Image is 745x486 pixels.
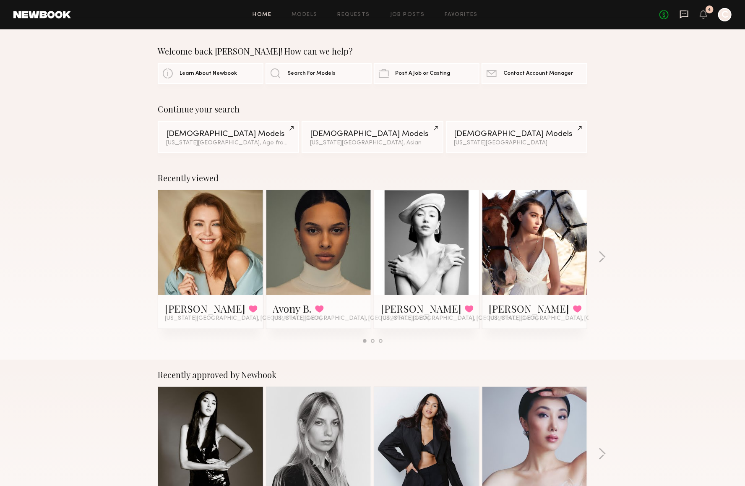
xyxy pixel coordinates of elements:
div: Recently viewed [158,173,587,183]
span: [US_STATE][GEOGRAPHIC_DATA], [GEOGRAPHIC_DATA] [273,315,430,322]
a: [DEMOGRAPHIC_DATA] Models[US_STATE][GEOGRAPHIC_DATA], Age from [DEMOGRAPHIC_DATA]. [158,121,299,153]
div: [US_STATE][GEOGRAPHIC_DATA], Age from [DEMOGRAPHIC_DATA]. [166,140,291,146]
a: [DEMOGRAPHIC_DATA] Models[US_STATE][GEOGRAPHIC_DATA] [446,121,587,153]
span: [US_STATE][GEOGRAPHIC_DATA], [GEOGRAPHIC_DATA] [165,315,322,322]
a: Learn About Newbook [158,63,263,84]
div: 4 [708,8,711,12]
span: Contact Account Manager [503,71,573,76]
a: Models [292,12,317,18]
div: Welcome back [PERSON_NAME]! How can we help? [158,46,587,56]
span: Post A Job or Casting [396,71,451,76]
span: [US_STATE][GEOGRAPHIC_DATA], [GEOGRAPHIC_DATA] [381,315,538,322]
div: [DEMOGRAPHIC_DATA] Models [166,130,291,138]
div: Recently approved by Newbook [158,370,587,380]
a: Job Posts [390,12,425,18]
a: [DEMOGRAPHIC_DATA] Models[US_STATE][GEOGRAPHIC_DATA], Asian [302,121,443,153]
a: Contact Account Manager [482,63,587,84]
span: Search For Models [287,71,336,76]
a: C [718,8,732,21]
a: Avony B. [273,302,312,315]
a: Search For Models [266,63,371,84]
a: Post A Job or Casting [374,63,479,84]
span: Learn About Newbook [180,71,237,76]
span: [US_STATE][GEOGRAPHIC_DATA], [GEOGRAPHIC_DATA] [489,315,646,322]
a: Favorites [445,12,478,18]
a: [PERSON_NAME] [489,302,570,315]
div: Continue your search [158,104,587,114]
div: [US_STATE][GEOGRAPHIC_DATA], Asian [310,140,435,146]
div: [DEMOGRAPHIC_DATA] Models [454,130,579,138]
a: Requests [338,12,370,18]
a: [PERSON_NAME] [381,302,461,315]
div: [US_STATE][GEOGRAPHIC_DATA] [454,140,579,146]
div: [DEMOGRAPHIC_DATA] Models [310,130,435,138]
a: Home [253,12,272,18]
a: [PERSON_NAME] [165,302,245,315]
